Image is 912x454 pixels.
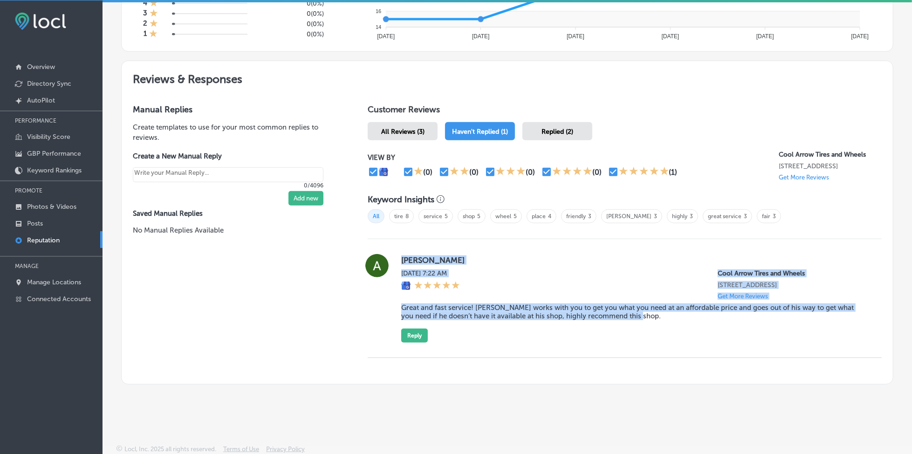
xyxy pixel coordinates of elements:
p: Keyword Rankings [27,166,82,174]
p: Cool Arrow Tires and Wheels [779,151,882,158]
p: VIEW BY [368,153,779,162]
h4: 3 [143,9,147,19]
div: 1 Star [150,9,158,19]
p: No Manual Replies Available [133,225,338,235]
a: 5 [445,213,448,220]
a: fair [762,213,770,220]
p: Posts [27,220,43,227]
button: Add new [288,191,323,206]
div: 1 Star [414,166,423,178]
div: (0) [592,168,602,177]
span: Haven't Replied (1) [452,128,508,136]
label: Create a New Manual Reply [133,152,323,160]
div: 5 Stars [414,281,460,291]
span: All [368,209,384,223]
div: 2 Stars [450,166,469,178]
h3: Manual Replies [133,104,338,115]
h4: 1 [144,29,147,40]
tspan: [DATE] [567,33,584,40]
p: Manage Locations [27,278,81,286]
a: 5 [477,213,480,220]
a: shop [463,213,475,220]
a: 4 [548,213,551,220]
p: Get More Reviews [718,293,768,300]
tspan: 14 [375,24,381,30]
p: Cool Arrow Tires and Wheels [718,269,867,277]
tspan: [DATE] [472,33,489,40]
p: Photos & Videos [27,203,76,211]
div: (0) [423,168,432,177]
p: 0/4096 [133,182,323,189]
a: service [424,213,442,220]
tspan: 16 [375,8,381,14]
p: Visibility Score [27,133,70,141]
tspan: [DATE] [377,33,395,40]
blockquote: Great and fast service! [PERSON_NAME] works with you to get you what you need at an affordable pr... [401,303,867,320]
h5: 0 ( 0% ) [264,10,324,18]
h1: Customer Reviews [368,104,882,118]
p: AutoPilot [27,96,55,104]
label: Saved Manual Replies [133,209,338,218]
p: Directory Sync [27,80,71,88]
p: Reputation [27,236,60,244]
button: Reply [401,329,428,343]
label: [PERSON_NAME] [401,255,867,265]
p: Connected Accounts [27,295,91,303]
textarea: Create your Quick Reply [133,167,323,182]
a: place [532,213,546,220]
div: (0) [469,168,479,177]
a: friendly [566,213,586,220]
div: 5 Stars [619,166,669,178]
div: 1 Star [150,19,158,29]
a: 3 [690,213,693,220]
h5: 0 ( 0% ) [264,20,324,28]
p: Create templates to use for your most common replies to reviews. [133,122,338,143]
p: Get More Reviews [779,174,829,181]
span: Replied (2) [542,128,573,136]
p: Locl, Inc. 2025 all rights reserved. [124,446,216,453]
p: GBP Performance [27,150,81,158]
a: tire [394,213,403,220]
a: [PERSON_NAME] [606,213,651,220]
h5: 0 ( 0% ) [264,30,324,38]
a: 3 [588,213,591,220]
h3: Keyword Insights [368,194,434,205]
p: 161 S Federal Blvd Denver, CO 80219, US [779,162,882,170]
p: Overview [27,63,55,71]
a: great service [708,213,741,220]
a: 3 [744,213,747,220]
tspan: [DATE] [756,33,774,40]
div: 4 Stars [552,166,592,178]
p: 161 S Federal Blvd [718,281,867,289]
label: [DATE] 7:22 AM [401,269,460,277]
img: fda3e92497d09a02dc62c9cd864e3231.png [15,13,66,30]
a: 3 [773,213,776,220]
a: highly [672,213,687,220]
a: wheel [495,213,511,220]
div: (1) [669,168,678,177]
span: All Reviews (3) [381,128,425,136]
h2: Reviews & Responses [122,61,893,93]
div: 3 Stars [496,166,526,178]
tspan: [DATE] [851,33,869,40]
a: 3 [654,213,657,220]
div: (0) [526,168,535,177]
h4: 2 [143,19,147,29]
a: 5 [514,213,517,220]
div: 1 Star [149,29,158,40]
tspan: [DATE] [661,33,679,40]
a: 8 [405,213,409,220]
